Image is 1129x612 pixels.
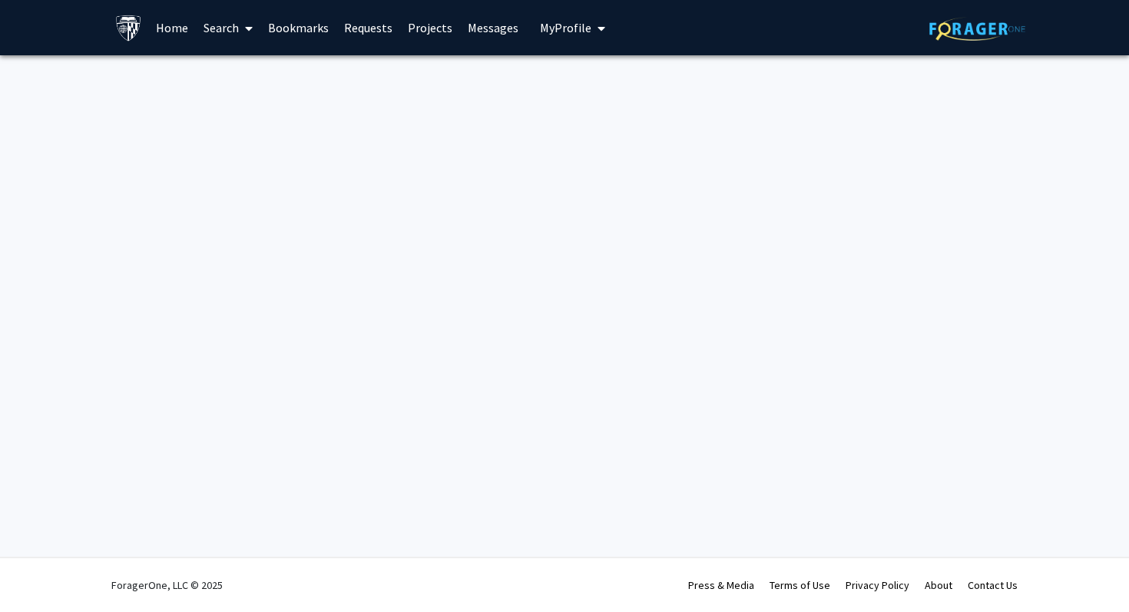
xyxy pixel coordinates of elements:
[12,543,65,600] iframe: Chat
[196,1,260,55] a: Search
[260,1,336,55] a: Bookmarks
[925,578,952,592] a: About
[688,578,754,592] a: Press & Media
[460,1,526,55] a: Messages
[540,20,591,35] span: My Profile
[929,17,1025,41] img: ForagerOne Logo
[111,558,223,612] div: ForagerOne, LLC © 2025
[336,1,400,55] a: Requests
[115,15,142,41] img: Johns Hopkins University Logo
[148,1,196,55] a: Home
[968,578,1018,592] a: Contact Us
[400,1,460,55] a: Projects
[770,578,830,592] a: Terms of Use
[846,578,909,592] a: Privacy Policy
